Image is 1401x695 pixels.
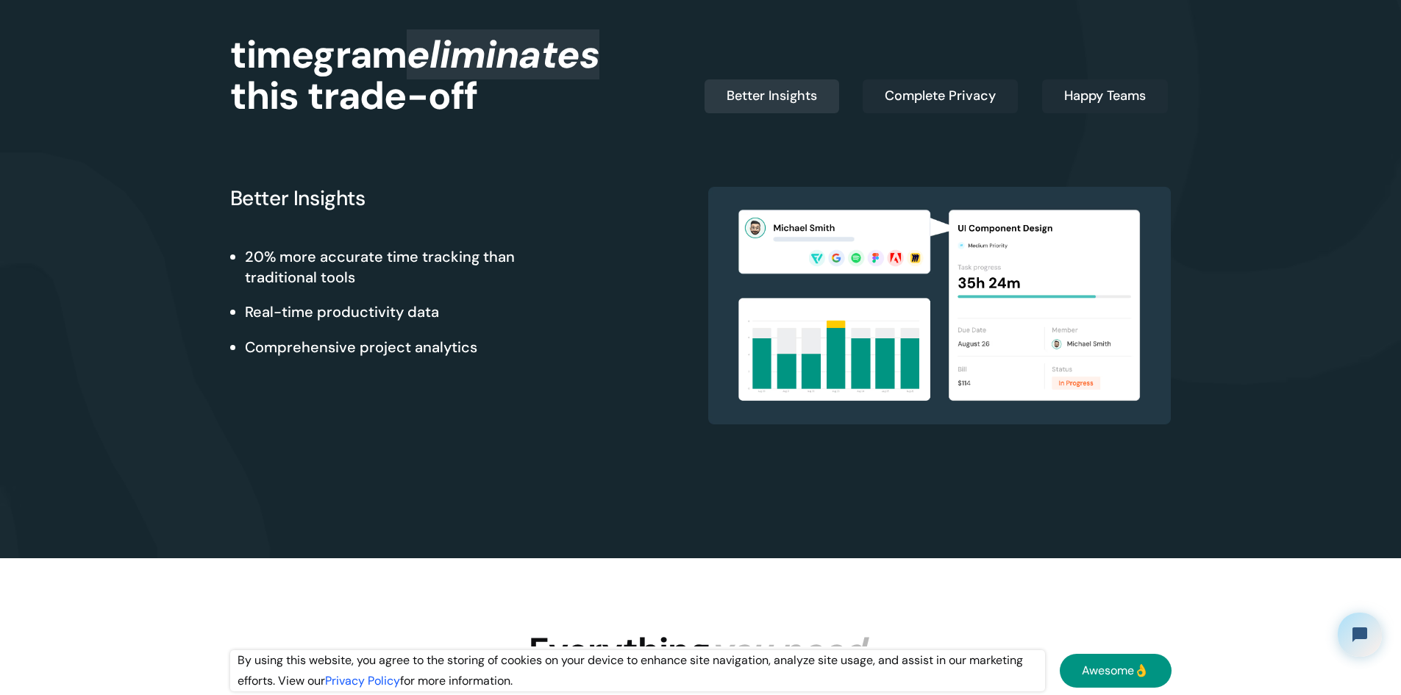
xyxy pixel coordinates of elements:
[1325,600,1394,669] iframe: Tidio Chat
[407,29,599,79] span: eliminates
[245,338,515,358] li: Comprehensive project analytics
[245,302,515,323] li: Real-time productivity data
[325,673,400,688] a: Privacy Policy
[885,86,996,107] div: Complete Privacy
[710,627,865,674] span: you need
[1060,654,1172,688] a: Awesome👌
[230,34,600,116] h2: timegram this trade-off
[245,247,515,288] li: 20% more accurate time tracking than traditional tools
[1064,86,1146,107] div: Happy Teams
[230,187,366,210] h3: Better Insights
[230,650,1045,691] div: By using this website, you agree to the storing of cookies on your device to enhance site navigat...
[727,86,817,107] div: Better Insights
